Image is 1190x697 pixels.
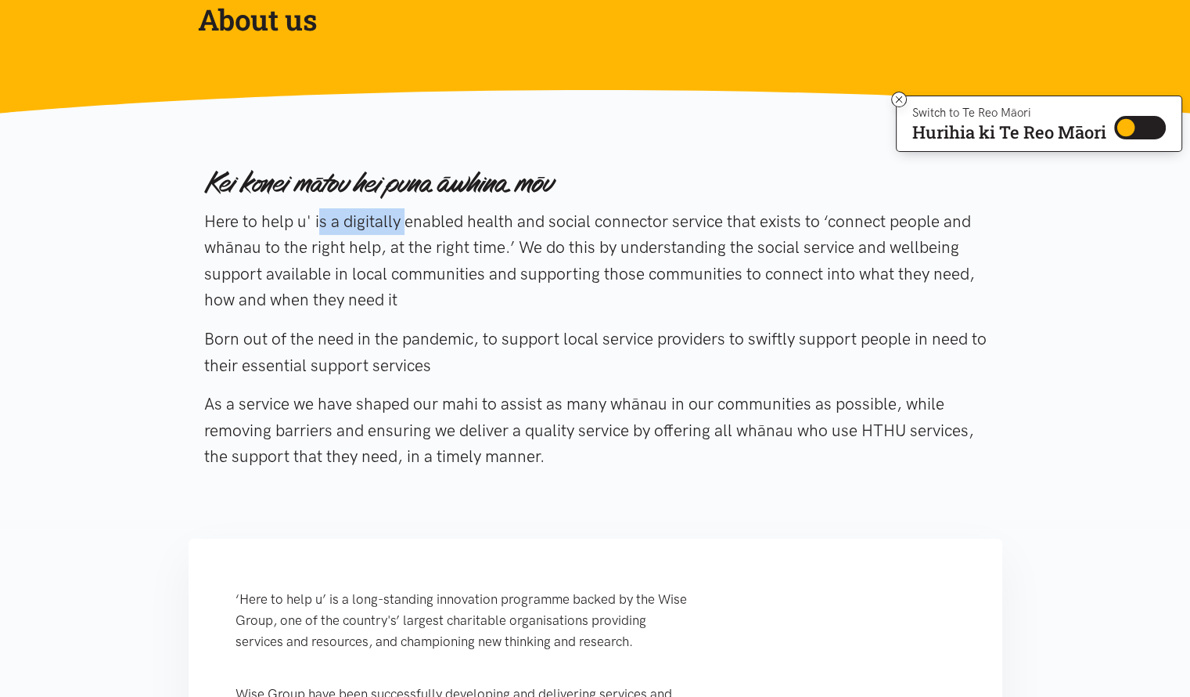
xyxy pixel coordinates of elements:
[912,108,1106,117] p: Switch to Te Reo Māori
[235,589,695,653] p: ‘Here to help u’ is a long-standing innovation programme backed by the Wise Group, one of the cou...
[198,1,968,38] h1: About us
[204,208,987,313] p: Here to help u' is a digitally enabled health and social connector service that exists to ‘connec...
[912,125,1106,139] p: Hurihia ki Te Reo Māori
[204,326,987,378] p: Born out of the need in the pandemic, to support local service providers to swiftly support peopl...
[204,391,987,470] p: As a service we have shaped our mahi to assist as many whānau in our communities as possible, whi...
